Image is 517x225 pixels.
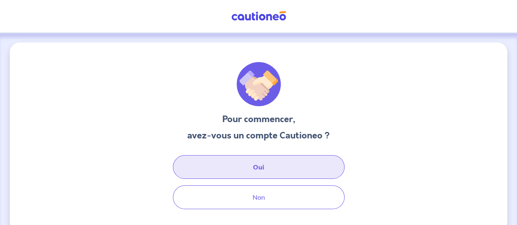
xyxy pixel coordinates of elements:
[237,62,281,106] img: illu_welcome.svg
[187,129,330,142] h3: avez-vous un compte Cautioneo ?
[187,113,330,126] h3: Pour commencer,
[173,155,345,179] button: Oui
[228,11,289,21] img: Cautioneo
[173,185,345,209] button: Non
